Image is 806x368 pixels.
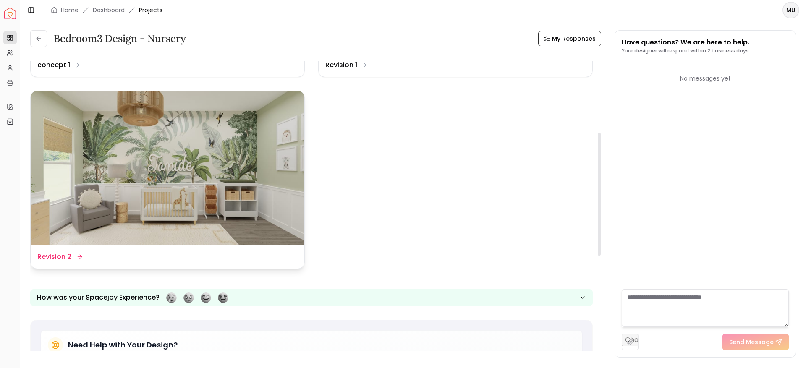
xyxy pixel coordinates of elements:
h3: Bedroom3 design - Nursery [54,32,186,45]
button: My Responses [538,31,601,46]
img: Spacejoy Logo [4,8,16,19]
nav: breadcrumb [51,6,162,14]
dd: Revision 2 [37,252,71,262]
p: Your designer will respond within 2 business days. [622,47,750,54]
span: Projects [139,6,162,14]
dd: Revision 1 [325,60,357,70]
a: Home [61,6,79,14]
dd: concept 1 [37,60,70,70]
button: How was your Spacejoy Experience?Feeling terribleFeeling badFeeling goodFeeling awesome [30,289,593,306]
a: Revision 2Revision 2 [30,91,305,269]
img: Revision 2 [31,91,304,245]
div: No messages yet [622,74,789,83]
span: My Responses [552,34,596,43]
a: Spacejoy [4,8,16,19]
p: Have questions? We are here to help. [622,37,750,47]
h5: Need Help with Your Design? [68,339,178,351]
a: Dashboard [93,6,125,14]
button: MU [782,2,799,18]
span: MU [783,3,798,18]
p: How was your Spacejoy Experience? [37,292,160,303]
